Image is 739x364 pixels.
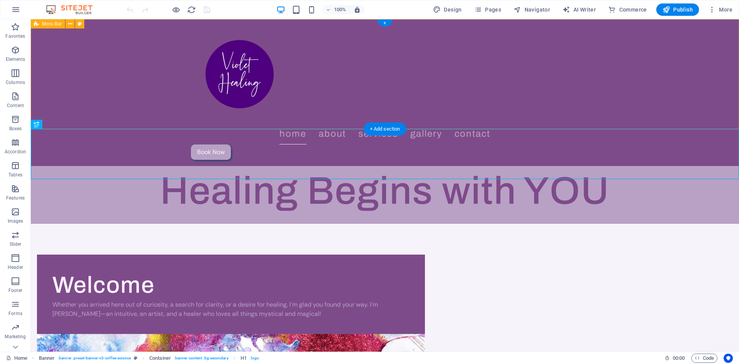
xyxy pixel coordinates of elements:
p: Columns [6,79,25,86]
span: Publish [662,6,693,13]
h6: 100% [334,5,346,14]
span: Pages [474,6,501,13]
button: Click here to leave preview mode and continue editing [171,5,181,14]
button: Code [691,354,717,363]
p: Accordion [5,149,26,155]
a: Click to cancel selection. Double-click to open Pages [6,354,27,363]
p: Header [8,264,23,270]
p: Footer [8,287,22,294]
button: reload [187,5,196,14]
h6: Session time [665,354,685,363]
span: Code [695,354,714,363]
p: Content [7,102,24,109]
button: AI Writer [559,3,599,16]
p: Boxes [9,126,22,132]
span: Click to select. Double-click to edit [149,354,171,363]
span: AI Writer [562,6,596,13]
span: Click to select. Double-click to edit [241,354,247,363]
p: Images [8,218,23,224]
nav: breadcrumb [39,354,259,363]
span: Click to select. Double-click to edit [39,354,55,363]
p: Tables [8,172,22,178]
span: . logo [250,354,259,363]
span: Navigator [513,6,550,13]
button: Pages [471,3,504,16]
button: Commerce [605,3,650,16]
span: Design [433,6,462,13]
span: More [708,6,732,13]
p: Features [6,195,25,201]
p: Forms [8,310,22,317]
span: . banner-content .bg-secondary [174,354,229,363]
span: 00 00 [673,354,685,363]
button: Navigator [510,3,553,16]
span: Commerce [608,6,647,13]
span: . banner .preset-banner-v3-coffee-science [58,354,131,363]
i: On resize automatically adjust zoom level to fit chosen device. [354,6,361,13]
p: Favorites [5,33,25,39]
button: Usercentrics [724,354,733,363]
button: More [705,3,736,16]
div: + Add section [364,122,406,136]
img: Editor Logo [44,5,102,14]
p: Slider [10,241,22,247]
p: Elements [6,56,25,62]
p: Marketing [5,334,26,340]
div: + [377,20,392,27]
button: Publish [656,3,699,16]
span: Menu Bar [42,22,62,26]
div: Design (Ctrl+Alt+Y) [430,3,465,16]
i: This element is a customizable preset [134,356,137,360]
button: Design [430,3,465,16]
i: Reload page [187,5,196,14]
span: : [678,355,679,361]
button: 100% [322,5,349,14]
